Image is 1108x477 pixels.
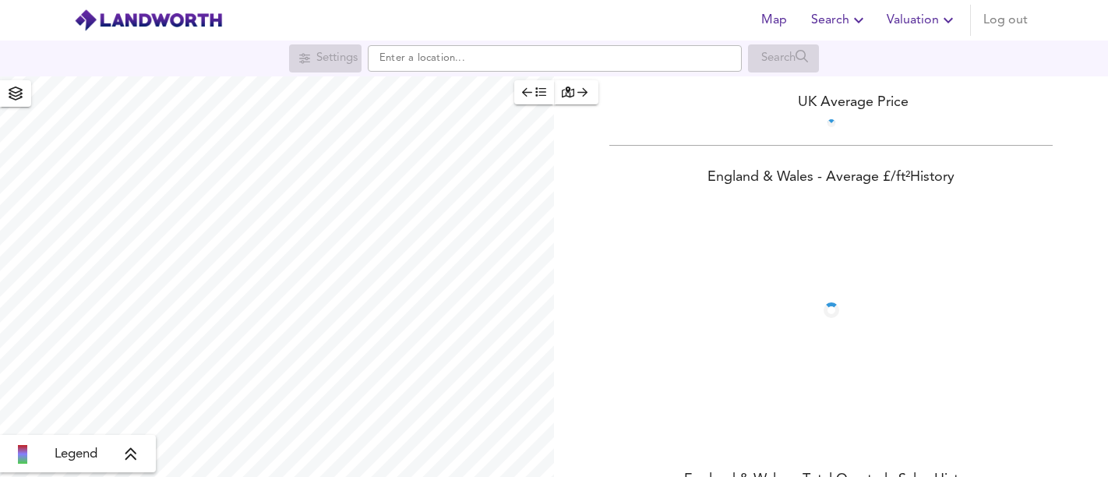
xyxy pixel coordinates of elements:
[887,9,958,31] span: Valuation
[977,5,1034,36] button: Log out
[880,5,964,36] button: Valuation
[554,168,1108,189] div: England & Wales - Average £/ ft² History
[55,445,97,464] span: Legend
[289,44,362,72] div: Search for a location first or explore the map
[755,9,792,31] span: Map
[74,9,223,32] img: logo
[748,44,819,72] div: Search for a location first or explore the map
[983,9,1028,31] span: Log out
[554,92,1108,113] div: UK Average Price
[368,45,742,72] input: Enter a location...
[811,9,868,31] span: Search
[805,5,874,36] button: Search
[749,5,799,36] button: Map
